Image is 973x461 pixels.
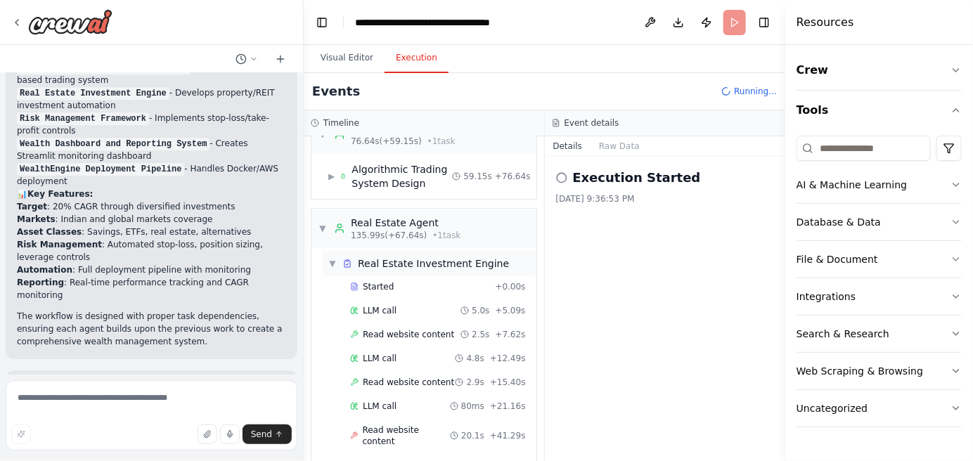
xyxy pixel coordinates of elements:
span: 135.99s (+67.64s) [351,230,427,241]
span: ▶ [328,171,335,182]
strong: Reporting [17,278,64,287]
h4: Resources [797,14,854,31]
span: + 41.29s [490,430,526,441]
span: + 21.16s [490,401,526,412]
button: Details [545,136,591,156]
span: 76.64s (+59.15s) [351,136,422,147]
button: Visual Editor [309,44,385,73]
h2: Execution Started [573,168,701,188]
span: 59.15s [463,171,492,182]
code: Risk Management Framework [17,112,149,125]
button: Integrations [797,278,962,315]
div: Web Scraping & Browsing [797,364,923,378]
button: Database & Data [797,204,962,240]
strong: Automation [17,265,72,275]
span: Started [363,281,394,292]
code: Real Estate Investment Engine [17,87,169,100]
button: Hide left sidebar [312,13,332,32]
strong: Risk Management [17,240,102,249]
li: : 20% CAGR through diversified investments [17,200,286,213]
span: LLM call [363,305,397,316]
button: File & Document [797,241,962,278]
span: LLM call [363,401,397,412]
li: : Full deployment pipeline with monitoring [17,264,286,276]
span: ▼ [318,223,327,234]
h3: Event details [565,117,619,129]
span: 5.0s [472,305,489,316]
h2: 📊 [17,188,286,200]
button: Start a new chat [269,51,292,67]
span: Send [251,429,272,440]
img: Logo [28,9,112,34]
h3: Timeline [323,117,359,129]
button: Improve this prompt [11,424,31,444]
span: + 15.40s [490,377,526,388]
li: : Real-time performance tracking and CAGR monitoring [17,276,286,301]
button: Hide right sidebar [754,13,774,32]
span: + 76.64s [495,171,531,182]
div: Integrations [797,290,856,304]
button: Switch to previous chat [230,51,264,67]
span: ▼ [328,258,337,269]
span: + 0.00s [495,281,525,292]
li: - Develops property/REIT investment automation [17,86,286,112]
span: + 12.49s [490,353,526,364]
span: 2.9s [466,377,484,388]
button: Web Scraping & Browsing [797,353,962,389]
div: Database & Data [797,215,881,229]
nav: breadcrumb [355,15,513,30]
p: The workflow is designed with proper task dependencies, ensuring each agent builds upon the previ... [17,310,286,348]
button: Send [243,424,292,444]
li: - Handles Docker/AWS deployment [17,162,286,188]
span: • 1 task [432,230,460,241]
span: Real Estate Investment Engine [358,257,509,271]
div: AI & Machine Learning [797,178,907,192]
span: Read website content [363,329,454,340]
li: - Implements stop-loss/take-profit controls [17,112,286,137]
button: Tools [797,91,962,130]
button: Upload files [198,424,217,444]
span: Algorithmic Trading System Design [352,162,452,190]
span: 2.5s [472,329,489,340]
div: Tools [797,130,962,439]
span: + 5.09s [495,305,525,316]
li: : Indian and global markets coverage [17,213,286,226]
span: + 7.62s [495,329,525,340]
li: - Creates Streamlit monitoring dashboard [17,137,286,162]
span: • 1 task [427,136,456,147]
code: WealthEngine Deployment Pipeline [17,163,184,176]
li: - Builds Backtrader-based trading system [17,61,286,86]
strong: Asset Classes [17,227,82,237]
div: File & Document [797,252,878,266]
li: : Automated stop-loss, position sizing, leverage controls [17,238,286,264]
span: 4.8s [466,353,484,364]
button: AI & Machine Learning [797,167,962,203]
div: Uncategorized [797,401,868,415]
div: Real Estate Agent [351,216,460,230]
span: Read website content [362,424,449,447]
button: Execution [385,44,449,73]
strong: Target [17,202,47,212]
strong: Key Features: [27,189,93,199]
button: Uncategorized [797,390,962,427]
button: Crew [797,51,962,90]
span: LLM call [363,353,397,364]
code: Wealth Dashboard and Reporting System [17,138,210,150]
strong: Markets [17,214,56,224]
h2: Events [312,82,360,101]
span: 20.1s [461,430,484,441]
span: Running... [734,86,777,97]
li: : Savings, ETFs, real estate, alternatives [17,226,286,238]
div: Search & Research [797,327,889,341]
div: [DATE] 9:36:53 PM [556,193,775,204]
button: Raw Data [591,136,648,156]
span: 80ms [461,401,484,412]
button: Search & Research [797,316,962,352]
span: Read website content [363,377,454,388]
button: Click to speak your automation idea [220,424,240,444]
